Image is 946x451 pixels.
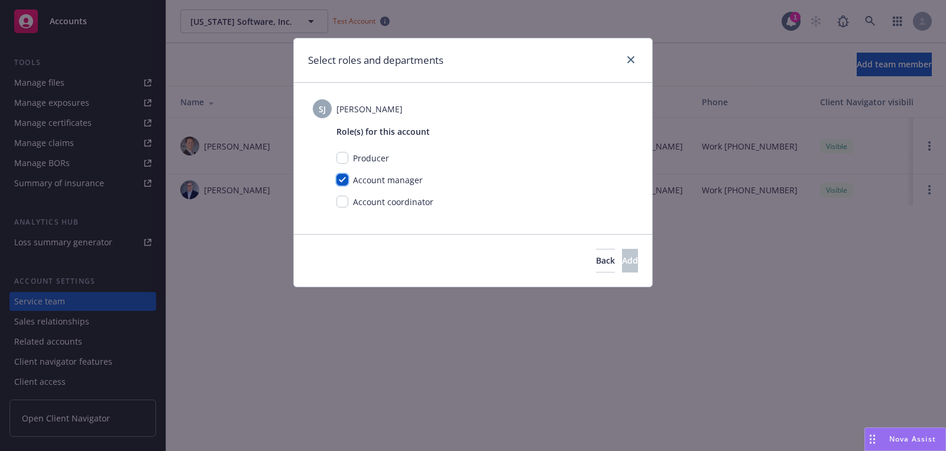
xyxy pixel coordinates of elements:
button: Back [596,249,615,272]
span: [PERSON_NAME] [336,103,403,115]
h1: Select roles and departments [308,53,443,68]
button: Add [622,249,638,272]
span: Producer [353,153,389,164]
span: Add [622,255,638,266]
button: Nova Assist [864,427,946,451]
span: Role(s) for this account [336,125,633,138]
span: Account manager [353,174,423,186]
span: Back [596,255,615,266]
div: Drag to move [865,428,880,450]
span: SJ [319,103,326,115]
span: Nova Assist [889,434,936,444]
span: Account coordinator [353,196,433,207]
a: close [624,53,638,67]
